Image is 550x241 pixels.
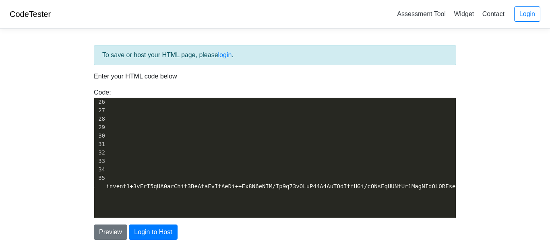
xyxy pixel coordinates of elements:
button: Login to Host [129,225,177,240]
a: login [218,51,232,58]
a: Contact [479,7,508,21]
div: 29 [95,123,106,132]
div: 35 [95,174,106,182]
div: 34 [95,165,106,174]
div: To save or host your HTML page, please . [94,45,456,65]
a: Widget [451,7,477,21]
div: 28 [95,115,106,123]
div: 30 [95,132,106,140]
a: CodeTester [10,10,51,19]
a: Login [514,6,540,22]
a: Assessment Tool [394,7,449,21]
div: 27 [95,106,106,115]
div: 33 [95,157,106,165]
div: 32 [95,148,106,157]
div: 26 [95,98,106,106]
div: 31 [95,140,106,148]
p: Enter your HTML code below [94,72,456,81]
button: Preview [94,225,127,240]
div: Code: [88,88,462,218]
